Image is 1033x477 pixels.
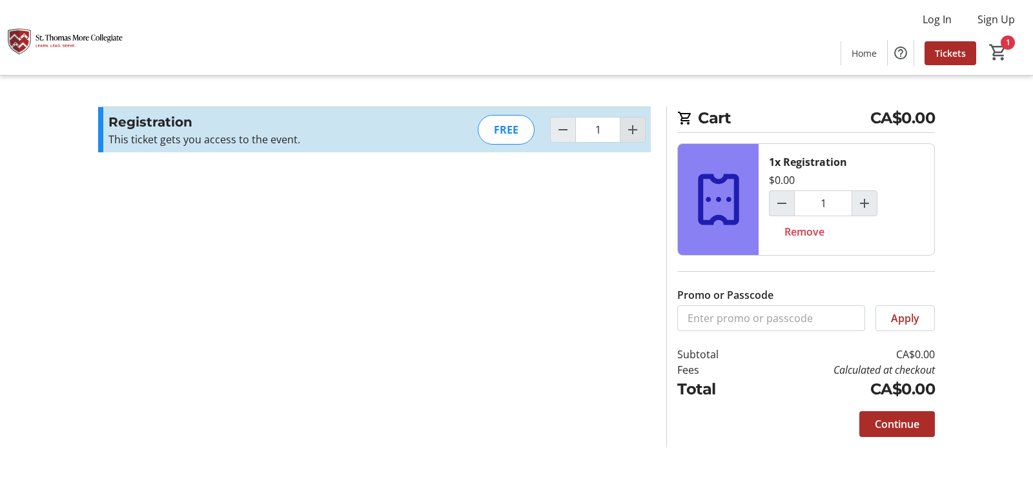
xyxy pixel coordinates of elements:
[677,305,865,331] input: Enter promo or passcode
[859,411,935,437] button: Continue
[108,112,391,132] h3: Registration
[770,191,794,216] button: Decrement by one
[620,117,645,142] button: Increment by one
[769,219,840,245] button: Remove
[677,107,935,133] h2: Cart
[677,362,752,378] td: Fees
[977,12,1015,27] span: Sign Up
[967,9,1025,30] button: Sign Up
[935,46,966,60] span: Tickets
[8,5,123,70] img: St. Thomas More Collegiate #2's Logo
[852,46,877,60] span: Home
[478,115,535,145] div: FREE
[752,378,935,401] td: CA$0.00
[752,347,935,362] td: CA$0.00
[987,41,1010,64] button: Cart
[841,41,887,65] a: Home
[912,9,962,30] button: Log In
[677,347,752,362] td: Subtotal
[575,117,620,143] input: Registration Quantity
[769,154,847,170] div: 1x Registration
[108,132,391,147] div: This ticket gets you access to the event.
[870,107,936,130] span: CA$0.00
[784,224,824,239] span: Remove
[551,117,575,142] button: Decrement by one
[875,305,935,331] button: Apply
[875,416,919,432] span: Continue
[677,287,773,303] label: Promo or Passcode
[852,191,877,216] button: Increment by one
[888,40,914,66] button: Help
[923,12,952,27] span: Log In
[794,190,852,216] input: Registration Quantity
[677,378,752,401] td: Total
[752,362,935,378] td: Calculated at checkout
[769,172,795,188] div: $0.00
[925,41,976,65] a: Tickets
[891,310,919,326] span: Apply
